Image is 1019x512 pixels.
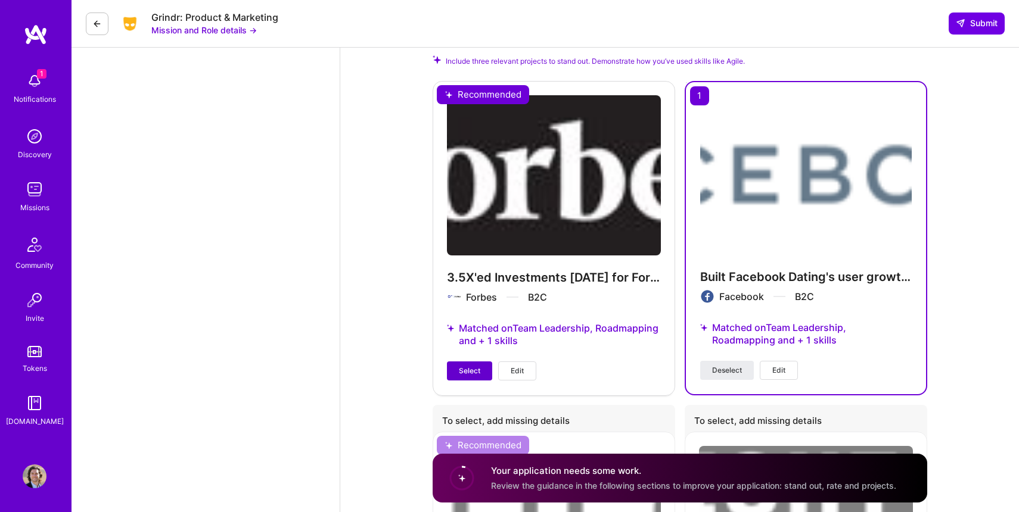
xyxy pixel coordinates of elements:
button: Submit [949,13,1005,34]
span: Select [459,366,480,376]
img: guide book [23,391,46,415]
img: Invite [23,288,46,312]
div: Grindr: Product & Marketing [151,11,278,24]
div: [DOMAIN_NAME] [6,415,64,427]
div: Community [15,259,54,271]
h4: Your application needs some work. [491,464,896,477]
div: Invite [26,312,44,324]
img: tokens [27,346,42,357]
img: bell [23,69,46,93]
a: User Avatar [20,464,49,488]
img: logo [24,24,48,45]
span: 1 [37,69,46,79]
img: Company Logo [118,15,142,33]
div: Tokens [23,362,47,374]
div: Matched on Team Leadership, Roadmapping and + 1 skills [700,307,912,361]
button: Select [447,361,492,380]
i: Check [433,55,441,64]
i: icon StarsPurple [700,323,707,332]
div: Notifications [14,93,56,105]
div: Missions [20,201,49,214]
img: User Avatar [23,464,46,488]
div: To select, add missing details [433,405,675,440]
span: Review the guidance in the following sections to improve your application: stand out, rate and pr... [491,480,896,491]
span: Edit [772,365,785,376]
i: icon LeftArrowDark [92,19,102,29]
img: discovery [23,124,46,148]
span: Edit [511,366,524,376]
img: Community [20,230,49,259]
h4: Built Facebook Dating's user growth strategy [700,269,912,285]
div: Discovery [18,148,52,161]
img: teamwork [23,177,46,201]
img: Built Facebook Dating's user growth strategy [700,96,912,255]
div: Facebook B2C [719,290,814,303]
i: icon SendLight [956,18,965,28]
div: To select, add missing details [685,405,927,440]
span: Deselect [712,365,742,376]
button: Edit [498,361,536,380]
img: Company logo [700,289,714,304]
button: Edit [760,361,798,380]
button: Deselect [700,361,754,380]
button: Mission and Role details → [151,24,257,36]
span: Submit [956,17,998,29]
img: divider [773,296,785,297]
span: Include three relevant projects to stand out. Demonstrate how you’ve used skills like Agile. [446,55,745,67]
